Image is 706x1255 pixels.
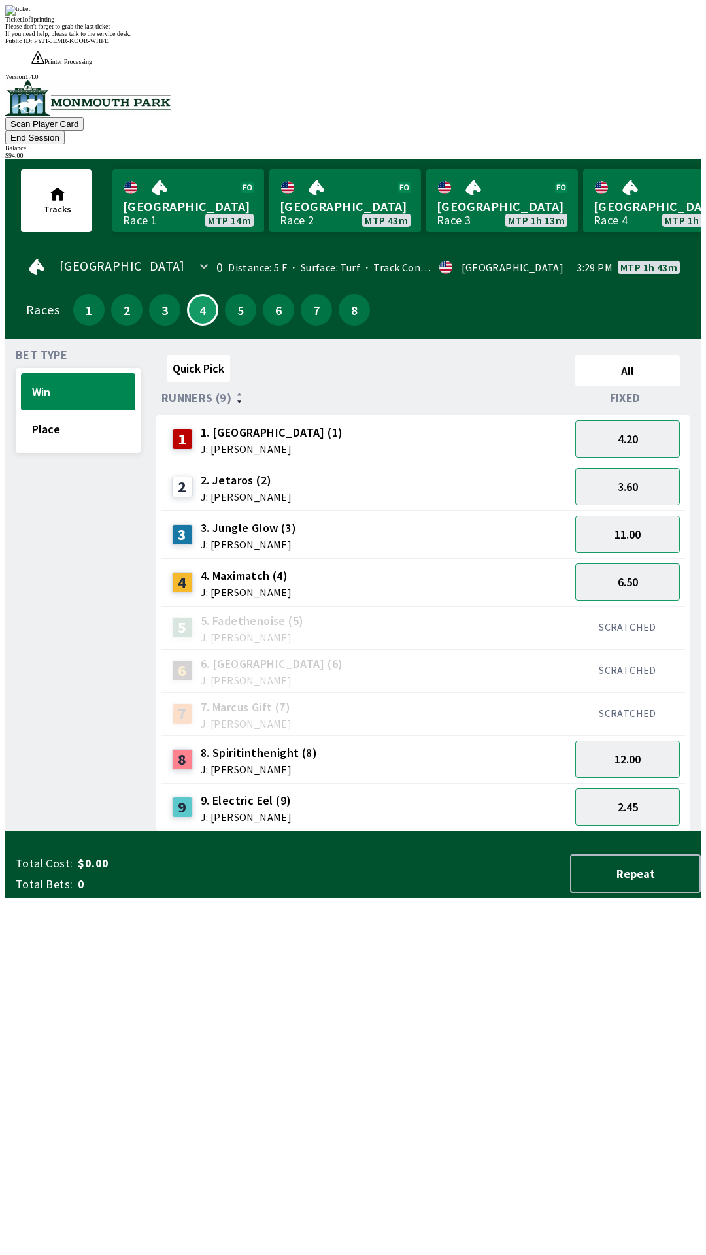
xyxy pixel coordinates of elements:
[618,431,638,446] span: 4.20
[78,856,284,871] span: $0.00
[111,294,143,326] button: 2
[201,587,292,597] span: J: [PERSON_NAME]
[201,472,292,489] span: 2. Jetaros (2)
[614,527,641,542] span: 11.00
[172,524,193,545] div: 3
[575,563,680,601] button: 6.50
[201,567,292,584] span: 4. Maximatch (4)
[173,361,224,376] span: Quick Pick
[59,261,185,271] span: [GEOGRAPHIC_DATA]
[112,169,264,232] a: [GEOGRAPHIC_DATA]Race 1MTP 14m
[437,215,471,226] div: Race 3
[201,632,304,643] span: J: [PERSON_NAME]
[5,144,701,152] div: Balance
[575,788,680,826] button: 2.45
[618,575,638,590] span: 6.50
[575,707,680,720] div: SCRATCHED
[342,305,367,314] span: 8
[228,261,287,274] span: Distance: 5 F
[21,373,135,410] button: Win
[5,80,171,116] img: venue logo
[201,812,292,822] span: J: [PERSON_NAME]
[73,294,105,326] button: 1
[161,392,570,405] div: Runners (9)
[225,294,256,326] button: 5
[426,169,578,232] a: [GEOGRAPHIC_DATA]Race 3MTP 1h 13m
[5,23,701,30] div: Please don't forget to grab the last ticket
[570,854,701,893] button: Repeat
[201,612,304,629] span: 5. Fadethenoise (5)
[201,699,292,716] span: 7. Marcus Gift (7)
[280,215,314,226] div: Race 2
[32,384,124,399] span: Win
[21,169,92,232] button: Tracks
[201,718,292,729] span: J: [PERSON_NAME]
[575,620,680,633] div: SCRATCHED
[172,572,193,593] div: 4
[172,703,193,724] div: 7
[172,477,193,497] div: 2
[192,307,214,313] span: 4
[16,877,73,892] span: Total Bets:
[5,37,701,44] div: Public ID:
[201,444,343,454] span: J: [PERSON_NAME]
[575,663,680,677] div: SCRATCHED
[187,294,218,326] button: 4
[577,262,613,273] span: 3:29 PM
[575,468,680,505] button: 3.60
[149,294,180,326] button: 3
[5,152,701,159] div: $ 94.00
[201,539,296,550] span: J: [PERSON_NAME]
[201,520,296,537] span: 3. Jungle Glow (3)
[172,660,193,681] div: 6
[16,350,67,360] span: Bet Type
[618,479,638,494] span: 3.60
[16,856,73,871] span: Total Cost:
[26,305,59,315] div: Races
[5,16,701,23] div: Ticket 1 of 1 printing
[44,58,92,65] span: Printer Processing
[582,866,689,881] span: Repeat
[620,262,677,273] span: MTP 1h 43m
[301,294,332,326] button: 7
[172,617,193,638] div: 5
[5,5,30,16] img: ticket
[123,198,254,215] span: [GEOGRAPHIC_DATA]
[575,516,680,553] button: 11.00
[201,675,343,686] span: J: [PERSON_NAME]
[76,305,101,314] span: 1
[263,294,294,326] button: 6
[216,262,223,273] div: 0
[161,393,231,403] span: Runners (9)
[287,261,360,274] span: Surface: Turf
[228,305,253,314] span: 5
[365,215,408,226] span: MTP 43m
[266,305,291,314] span: 6
[44,203,71,215] span: Tracks
[304,305,329,314] span: 7
[594,215,628,226] div: Race 4
[201,745,317,761] span: 8. Spiritinthenight (8)
[5,131,65,144] button: End Session
[269,169,421,232] a: [GEOGRAPHIC_DATA]Race 2MTP 43m
[201,656,343,673] span: 6. [GEOGRAPHIC_DATA] (6)
[618,799,638,814] span: 2.45
[614,752,641,767] span: 12.00
[5,30,131,37] span: If you need help, please talk to the service desk.
[437,198,567,215] span: [GEOGRAPHIC_DATA]
[201,492,292,502] span: J: [PERSON_NAME]
[78,877,284,892] span: 0
[280,198,411,215] span: [GEOGRAPHIC_DATA]
[201,424,343,441] span: 1. [GEOGRAPHIC_DATA] (1)
[5,117,84,131] button: Scan Player Card
[581,363,674,378] span: All
[575,355,680,386] button: All
[114,305,139,314] span: 2
[172,429,193,450] div: 1
[123,215,157,226] div: Race 1
[508,215,565,226] span: MTP 1h 13m
[201,764,317,775] span: J: [PERSON_NAME]
[570,392,685,405] div: Fixed
[575,741,680,778] button: 12.00
[172,749,193,770] div: 8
